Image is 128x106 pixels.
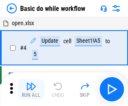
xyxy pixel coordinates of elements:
div: Run All [22,93,41,98]
div: 5 [32,49,38,59]
div: Sheet1!A5 [75,36,102,46]
img: Back [7,3,17,13]
span: open.xlsx [12,20,34,26]
div: Update [40,36,60,46]
span: # 4 [20,44,26,51]
div: Basic do while workflow [20,5,85,13]
img: Run All [26,81,36,91]
img: Settings menu [111,3,121,13]
div: to [105,38,110,44]
img: Support [100,5,107,12]
div: cell [63,38,71,44]
button: Run All [18,79,44,99]
img: Main button [105,83,118,96]
img: Skip [80,81,90,91]
button: Skip [71,79,98,99]
div: Skip [80,93,90,98]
